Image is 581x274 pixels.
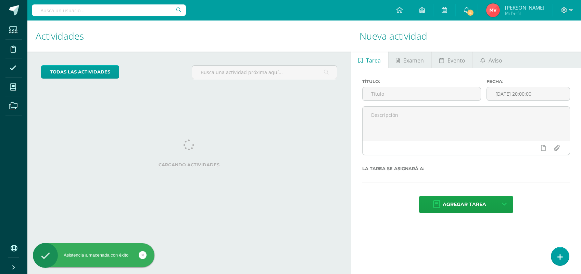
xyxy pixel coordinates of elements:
input: Busca una actividad próxima aquí... [192,66,337,79]
a: todas las Actividades [41,65,119,79]
a: Evento [432,52,472,68]
span: 5 [467,9,474,16]
a: Tarea [351,52,388,68]
label: Fecha: [487,79,570,84]
label: Cargando actividades [41,162,337,167]
span: Tarea [366,52,381,69]
input: Título [363,87,481,100]
h1: Actividades [36,20,343,52]
span: [PERSON_NAME] [505,4,544,11]
span: Examen [403,52,424,69]
span: Evento [447,52,465,69]
a: Examen [389,52,431,68]
input: Busca un usuario... [32,4,186,16]
img: d633705d2caf26de73db2f10b60e18e1.png [486,3,500,17]
label: La tarea se asignará a: [362,166,570,171]
label: Título: [362,79,481,84]
span: Mi Perfil [505,10,544,16]
h1: Nueva actividad [359,20,573,52]
input: Fecha de entrega [487,87,570,100]
span: Agregar tarea [443,196,486,213]
div: Asistencia almacenada con éxito [33,252,154,258]
span: Aviso [489,52,502,69]
a: Aviso [473,52,509,68]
